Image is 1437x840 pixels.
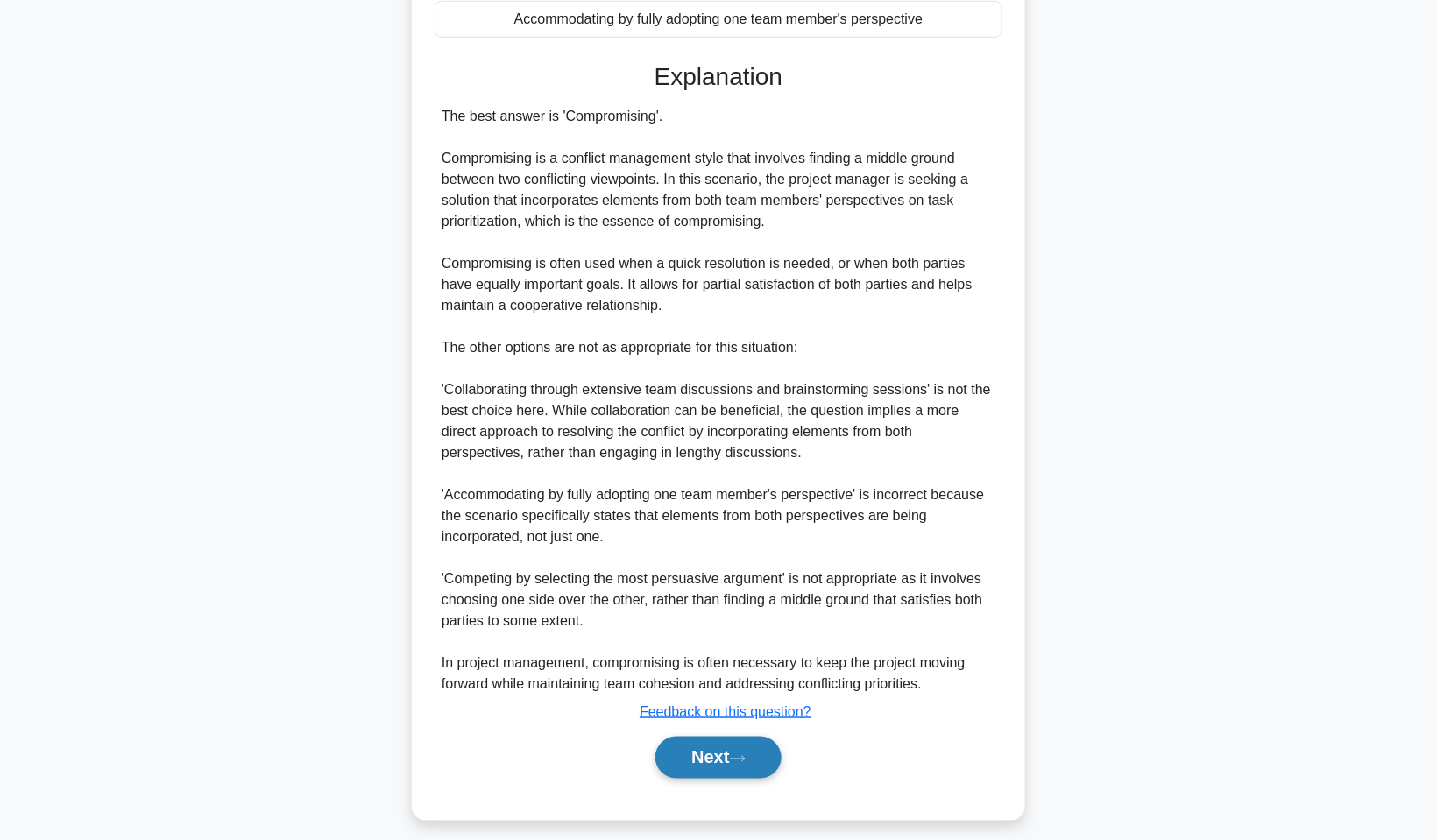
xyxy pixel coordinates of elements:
[445,62,992,92] h3: Explanation
[640,704,811,719] a: Feedback on this question?
[442,106,995,695] div: The best answer is 'Compromising'. Compromising is a conflict management style that involves find...
[655,737,781,779] button: Next
[435,1,1002,38] div: Accommodating by fully adopting one team member's perspective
